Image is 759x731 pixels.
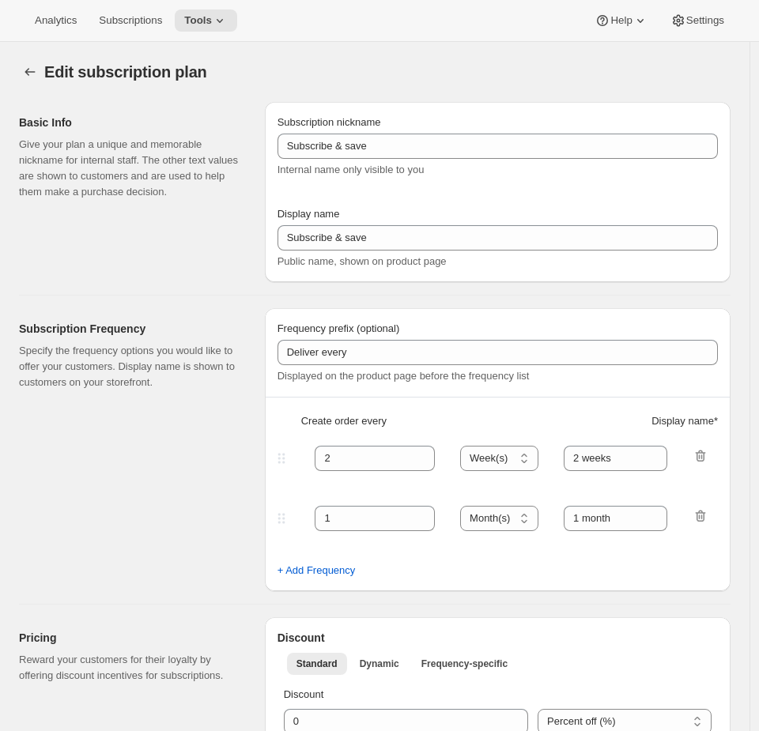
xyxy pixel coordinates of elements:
[278,164,425,175] span: Internal name only visible to you
[278,630,718,646] h2: Discount
[651,413,718,429] span: Display name *
[19,61,41,83] button: Subscription plans
[278,370,530,382] span: Displayed on the product page before the frequency list
[585,9,657,32] button: Help
[278,255,447,267] span: Public name, shown on product page
[278,322,400,334] span: Frequency prefix (optional)
[301,413,387,429] span: Create order every
[19,630,240,646] h2: Pricing
[19,321,240,337] h2: Subscription Frequency
[25,9,86,32] button: Analytics
[19,137,240,200] p: Give your plan a unique and memorable nickname for internal staff. The other text values are show...
[564,506,667,531] input: 1 month
[184,14,212,27] span: Tools
[661,9,734,32] button: Settings
[268,558,365,583] button: + Add Frequency
[19,343,240,390] p: Specify the frequency options you would like to offer your customers. Display name is shown to cu...
[44,63,207,81] span: Edit subscription plan
[19,652,240,684] p: Reward your customers for their loyalty by offering discount incentives for subscriptions.
[175,9,237,32] button: Tools
[278,116,381,128] span: Subscription nickname
[99,14,162,27] span: Subscriptions
[278,340,718,365] input: Deliver every
[296,658,338,670] span: Standard
[360,658,399,670] span: Dynamic
[686,14,724,27] span: Settings
[35,14,77,27] span: Analytics
[19,115,240,130] h2: Basic Info
[89,9,172,32] button: Subscriptions
[278,208,340,220] span: Display name
[278,134,718,159] input: Subscribe & Save
[278,563,356,578] span: + Add Frequency
[284,687,712,703] p: Discount
[278,225,718,251] input: Subscribe & Save
[610,14,632,27] span: Help
[564,446,667,471] input: 1 month
[421,658,508,670] span: Frequency-specific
